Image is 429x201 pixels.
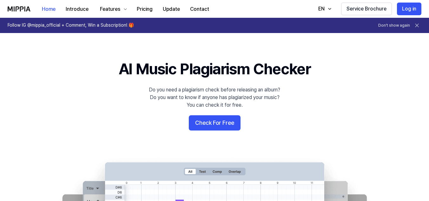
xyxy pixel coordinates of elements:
img: logo [8,6,30,11]
h1: Follow IG @mippia_official + Comment, Win a Subscription! 🎁 [8,22,134,29]
button: Pricing [132,3,158,16]
button: Home [37,3,61,16]
button: Contact [185,3,214,16]
button: Check For Free [189,115,241,131]
a: Home [37,0,61,18]
a: Update [158,0,185,18]
div: Features [99,5,122,13]
button: Update [158,3,185,16]
button: Service Brochure [341,3,392,15]
button: Log in [397,3,421,15]
button: Introduce [61,3,94,16]
h1: AI Music Plagiarism Checker [119,58,311,80]
button: Don't show again [378,23,410,28]
button: EN [312,3,336,15]
div: Do you need a plagiarism check before releasing an album? Do you want to know if anyone has plagi... [149,86,280,109]
button: Features [94,3,132,16]
div: EN [317,5,326,13]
